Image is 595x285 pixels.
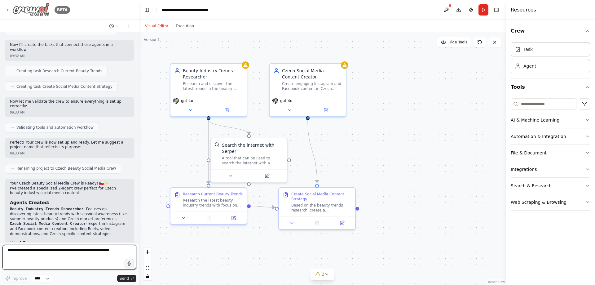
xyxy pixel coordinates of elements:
[11,276,27,281] span: Improve
[223,214,244,222] button: Open in side panel
[183,81,243,91] div: Research and discover the latest trends in the beauty industry, with special focus on seasonal re...
[308,106,343,114] button: Open in side panel
[120,276,129,281] span: Send
[10,181,129,186] h2: Your Czech Beauty Social Media Crew is Ready! 🇨🇿✨
[16,69,102,73] span: Creating task Research Current Beauty Trends
[511,112,590,128] button: AI & Machine Learning
[222,142,283,154] div: Search the internet with Serper
[511,40,590,78] div: Crew
[143,6,151,14] button: Hide left sidebar
[10,207,84,212] code: Beauty Industry Trends Researcher
[291,192,351,202] div: Create Social Media Content Strategy
[107,22,121,30] button: Switch to previous chat
[511,145,590,161] button: File & Document
[143,256,152,264] button: zoom out
[172,22,198,30] button: Execution
[10,110,129,115] div: 09:33 AM
[10,151,129,156] div: 09:33 AM
[143,264,152,272] button: fit view
[311,269,334,280] button: 2
[170,187,247,225] div: Research Current Beauty TrendsResearch the latest beauty industry trends with focus on {seasonal_...
[10,99,129,109] p: Now let me validate the crew to ensure everything is set up correctly:
[291,203,351,213] div: Based on the beauty trends research, create a comprehensive social media content strategy for Ins...
[10,54,129,58] div: 09:32 AM
[511,22,590,40] button: Crew
[125,259,134,268] button: Click to speak your automation idea
[488,280,505,284] a: React Flow attribution
[251,203,275,211] g: Edge from 8a8b4798-b3db-4aff-9361-795d536a1814 to 34b61c83-92bb-4d58-b6a2-0845edeb745d
[523,46,533,52] div: Task
[492,6,501,14] button: Hide right sidebar
[511,78,590,96] button: Tools
[222,156,283,166] div: A tool that can be used to search the internet with a search_query. Supports different search typ...
[269,63,346,117] div: Czech Social Media Content CreatorCreate engaging Instagram and Facebook content in Czech languag...
[117,275,136,282] button: Send
[511,161,590,177] button: Integrations
[205,120,252,134] g: Edge from d97b3204-a837-46b5-b904-9abc81fa305b to 8f36f7ff-e924-41b5-b2d4-21883ef59ac7
[10,241,34,246] strong: Workflow:
[322,271,324,277] span: 2
[2,274,29,283] button: Improve
[280,98,292,103] span: gpt-4o
[196,214,222,222] button: No output available
[209,106,244,114] button: Open in side panel
[523,63,536,69] div: Agent
[278,187,356,230] div: Create Social Media Content StrategyBased on the beauty trends research, create a comprehensive s...
[170,63,247,117] div: Beauty Industry Trends ResearcherResearch and discover the latest trends in the beauty industry, ...
[183,192,243,197] div: Research Current Beauty Trends
[141,22,172,30] button: Visual Editor
[16,166,116,171] span: Renaming project to Czech Beauty Social Media Crew
[214,142,219,147] img: SerperDevTool
[143,248,152,256] button: zoom in
[305,120,320,183] g: Edge from 027772dd-2b90-4a00-9540-d9b8e72f70c7 to 34b61c83-92bb-4d58-b6a2-0845edeb745d
[143,272,152,280] button: toggle interactivity
[12,3,50,17] img: Logo
[249,172,284,180] button: Open in side panel
[55,6,70,14] div: BETA
[16,84,112,89] span: Creating task Create Social Media Content Strategy
[511,6,536,14] h4: Resources
[143,248,152,280] div: React Flow controls
[437,37,471,47] button: Hide Tools
[10,222,86,226] code: Czech Social Media Content Creator
[161,7,225,13] nav: breadcrumb
[183,198,243,208] div: Research the latest beauty industry trends with focus on {seasonal_context} trends (e.g., summer ...
[10,200,50,205] strong: Agents Created:
[124,22,134,30] button: Start a new chat
[511,96,590,216] div: Tools
[10,42,129,52] p: Now I'll create the tasks that connect these agents in a workflow:
[10,221,129,236] li: - Expert in Instagram and Facebook content creation, including Reels, video demonstrations, and C...
[511,194,590,210] button: Web Scraping & Browsing
[144,37,160,42] div: Version 1
[10,140,129,150] p: Perfect! Your crew is now set up and ready. Let me suggest a project name that reflects its purpose:
[304,219,330,227] button: No output available
[331,219,353,227] button: Open in side panel
[448,40,467,45] span: Hide Tools
[10,186,129,196] p: I've created a specialized 2-agent crew perfect for Czech beauty industry social media content:
[282,81,342,91] div: Create engaging Instagram and Facebook content in Czech language based on beauty industry trends....
[282,68,342,80] div: Czech Social Media Content Creator
[511,128,590,145] button: Automation & Integration
[511,178,590,194] button: Search & Research
[10,207,129,222] li: - Focuses on discovering latest beauty trends with seasonal awareness (like summer beauty product...
[210,138,288,183] div: SerperDevToolSearch the internet with SerperA tool that can be used to search the internet with a...
[16,125,94,130] span: Validating tools and automation workflow
[183,68,243,80] div: Beauty Industry Trends Researcher
[181,98,193,103] span: gpt-4o
[205,120,212,184] g: Edge from d97b3204-a837-46b5-b904-9abc81fa305b to 8a8b4798-b3db-4aff-9361-795d536a1814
